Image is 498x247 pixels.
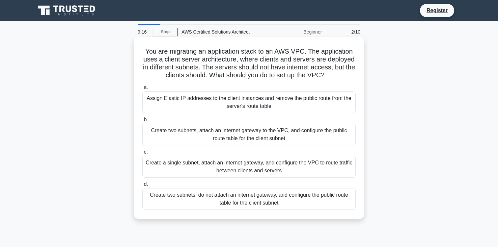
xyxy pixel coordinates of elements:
span: d. [144,181,148,187]
span: c. [144,149,148,155]
span: b. [144,117,148,122]
div: Assign Elastic IP addresses to the client instances and remove the public route from the server's... [142,91,356,113]
div: Create two subnets, do not attach an internet gateway, and configure the public route table for t... [142,188,356,210]
a: Stop [153,28,178,36]
div: Beginner [268,25,326,38]
h5: You are migrating an application stack to an AWS VPC. The application uses a client server archit... [142,47,356,80]
div: 2/10 [326,25,364,38]
div: 9:16 [134,25,153,38]
div: Create a single subnet, attach an internet gateway, and configure the VPC to route traffic betwee... [142,156,356,178]
span: a. [144,85,148,90]
div: Create two subnets, attach an internet gateway to the VPC, and configure the public route table f... [142,124,356,145]
div: AWS Certified Solutions Architect [178,25,268,38]
a: Register [423,6,452,14]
